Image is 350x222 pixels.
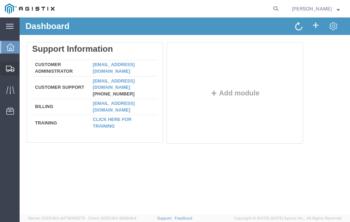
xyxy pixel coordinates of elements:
[73,83,115,95] a: [EMAIL_ADDRESS][DOMAIN_NAME]
[20,17,350,215] iframe: FS Legacy Container
[292,5,332,13] span: Neil Coehlo
[189,72,242,79] button: Add module
[73,61,115,73] a: [EMAIL_ADDRESS][DOMAIN_NAME]
[13,81,70,98] td: Billing
[175,216,192,220] a: Feedback
[5,3,55,14] img: logo
[292,5,340,13] button: [PERSON_NAME]
[73,99,112,111] a: Click here for training
[73,44,115,56] a: [EMAIL_ADDRESS][DOMAIN_NAME]
[157,216,175,220] a: Support
[70,59,138,81] td: [PHONE_NUMBER]
[13,98,70,112] td: Training
[88,216,136,220] span: Client: 2025.18.0-9839db4
[234,215,342,221] span: Copyright © [DATE]-[DATE] Agistix Inc., All Rights Reserved
[28,216,85,220] span: Server: 2025.18.0-dd719145275
[13,59,70,81] td: Customer Support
